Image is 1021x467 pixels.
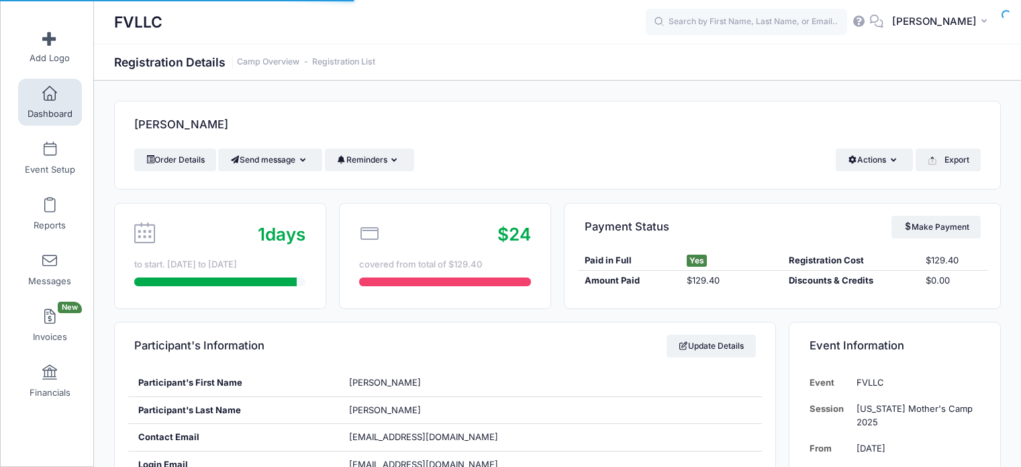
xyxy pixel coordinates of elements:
td: Session [810,396,850,435]
div: to start. [DATE] to [DATE] [134,258,305,271]
h4: [PERSON_NAME] [134,106,228,144]
span: Event Setup [25,164,75,175]
span: Reports [34,220,66,231]
div: days [258,221,305,247]
a: Event Setup [18,134,82,181]
button: Export [916,148,981,171]
a: Make Payment [891,216,981,239]
a: Reports [18,190,82,237]
h1: FVLLC [114,7,162,38]
span: [PERSON_NAME] [892,14,977,29]
span: Dashboard [28,108,72,120]
td: [US_STATE] Mother's Camp 2025 [850,396,980,435]
span: [PERSON_NAME] [349,377,421,388]
a: Add Logo [18,23,82,70]
td: [DATE] [850,435,980,462]
button: [PERSON_NAME] [883,7,1001,38]
a: Camp Overview [237,57,299,67]
button: Reminders [325,148,414,171]
div: $0.00 [919,274,987,288]
a: Update Details [667,335,756,357]
div: $129.40 [919,254,987,267]
td: From [810,435,850,462]
h1: Registration Details [114,55,375,69]
span: Messages [28,275,71,287]
div: Participant's Last Name [128,397,340,424]
span: $24 [497,224,531,245]
h4: Payment Status [585,208,669,246]
h4: Event Information [810,327,904,366]
a: Registration List [312,57,375,67]
div: Paid in Full [578,254,680,267]
div: covered from total of $129.40 [359,258,530,271]
span: 1 [258,224,265,245]
span: [EMAIL_ADDRESS][DOMAIN_NAME] [349,431,498,442]
span: Financials [30,387,70,398]
a: Dashboard [18,79,82,126]
button: Actions [836,148,913,171]
div: Amount Paid [578,274,680,288]
div: Participant's First Name [128,370,340,396]
td: Event [810,370,850,396]
h4: Participant's Information [134,327,264,366]
a: InvoicesNew [18,302,82,349]
span: Invoices [33,331,67,343]
span: Yes [687,255,707,267]
div: $129.40 [680,274,782,288]
span: New [58,302,82,313]
span: Add Logo [30,52,70,64]
div: Discounts & Credits [783,274,919,288]
a: Financials [18,357,82,405]
div: Registration Cost [783,254,919,267]
span: [PERSON_NAME] [349,405,421,415]
a: Order Details [134,148,216,171]
td: FVLLC [850,370,980,396]
a: Messages [18,246,82,293]
div: Contact Email [128,424,340,451]
button: Send message [218,148,322,171]
input: Search by First Name, Last Name, or Email... [646,9,847,36]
